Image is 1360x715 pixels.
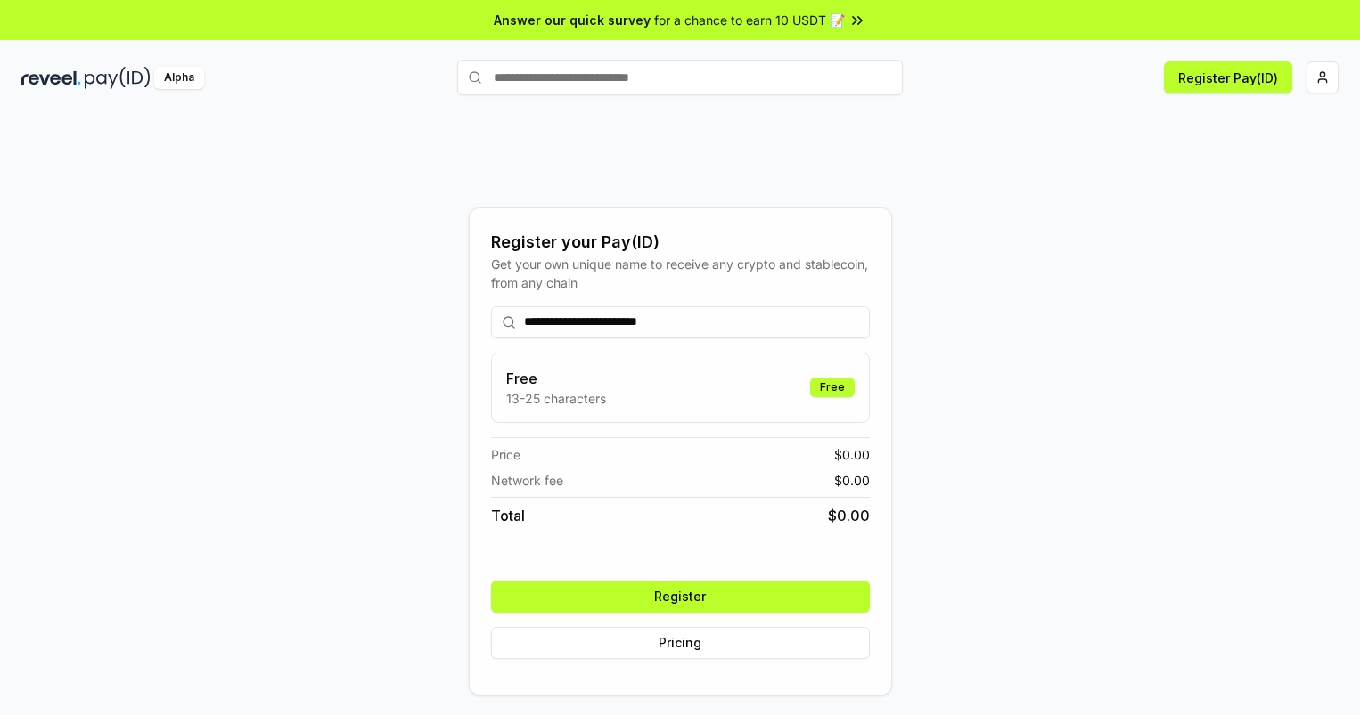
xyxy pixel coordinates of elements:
[834,445,870,464] span: $ 0.00
[491,581,870,613] button: Register
[491,627,870,659] button: Pricing
[154,67,204,89] div: Alpha
[494,11,651,29] span: Answer our quick survey
[506,368,606,389] h3: Free
[654,11,845,29] span: for a chance to earn 10 USDT 📝
[491,445,520,464] span: Price
[810,378,855,397] div: Free
[21,67,81,89] img: reveel_dark
[491,230,870,255] div: Register your Pay(ID)
[85,67,151,89] img: pay_id
[506,389,606,408] p: 13-25 characters
[834,471,870,490] span: $ 0.00
[1164,61,1292,93] button: Register Pay(ID)
[491,255,870,292] div: Get your own unique name to receive any crypto and stablecoin, from any chain
[491,471,563,490] span: Network fee
[491,505,525,526] span: Total
[828,505,870,526] span: $ 0.00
